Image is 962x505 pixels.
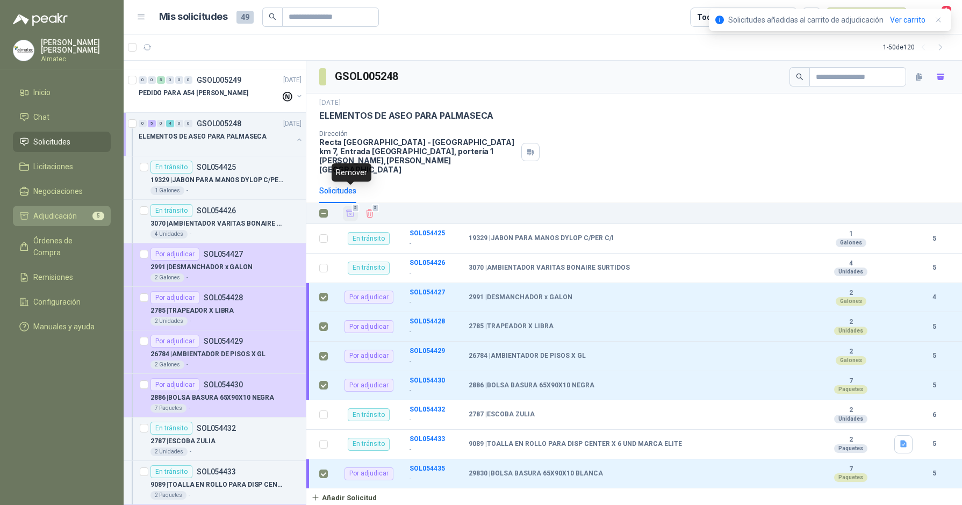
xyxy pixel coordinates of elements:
div: 0 [139,76,147,84]
div: En tránsito [348,232,390,245]
p: GSOL005249 [197,76,241,84]
a: Ver carrito [890,14,925,26]
b: 7 [814,377,888,386]
div: 1 - 50 de 120 [883,39,949,56]
span: info-circle [715,16,724,24]
div: En tránsito [150,422,192,435]
div: 0 [157,120,165,127]
a: Remisiones [13,267,111,287]
p: - [189,491,190,500]
a: Adjudicación5 [13,206,111,226]
div: En tránsito [150,465,192,478]
div: 2 Galones [150,273,184,282]
p: 19329 | JABON PARA MANOS DYLOP C/PER C/I [150,175,284,185]
b: SOL054433 [410,435,445,443]
p: 2886 | BOLSA BASURA 65X90X10 NEGRA [150,393,274,403]
div: Por adjudicar [344,379,393,392]
div: 0 [148,76,156,84]
p: 9089 | TOALLA EN ROLLO PARA DISP CENTER X 6 UND MARCA ELITE [150,480,284,490]
div: 2 Galones [150,360,184,369]
div: Por adjudicar [150,378,199,391]
div: 5 [148,120,156,127]
div: Galones [836,356,866,365]
p: 26784 | AMBIENTADOR DE PISOS X GL [150,349,265,359]
div: Por adjudicar [344,350,393,363]
span: 5 [352,204,360,212]
b: 2 [814,318,888,327]
span: Manuales y ayuda [33,321,95,333]
p: Dirección [319,130,517,138]
a: SOL054427 [410,288,445,296]
div: Solicitudes [319,185,356,197]
p: - [186,360,188,369]
div: 0 [175,76,183,84]
div: Unidades [834,268,867,276]
div: Por adjudicar [344,320,393,333]
p: PEDIDO PARA A54 [PERSON_NAME] [139,88,248,98]
a: 0 0 5 0 0 0 GSOL005249[DATE] PEDIDO PARA A54 [PERSON_NAME] [139,74,304,108]
button: Añadir [343,206,358,221]
span: 5 [371,204,379,212]
a: Órdenes de Compra [13,230,111,263]
p: 2785 | TRAPEADOR X LIBRA [150,306,234,316]
span: Remisiones [33,271,73,283]
a: SOL054432 [410,406,445,413]
img: Company Logo [13,40,34,61]
p: [PERSON_NAME] [PERSON_NAME] [41,39,111,54]
p: - [410,268,462,278]
div: En tránsito [348,408,390,421]
div: Paquetes [834,385,867,394]
div: Todas [697,11,720,23]
div: En tránsito [150,161,192,174]
div: Galones [836,239,866,247]
span: Adjudicación [33,210,77,222]
div: Por adjudicar [344,291,393,304]
p: SOL054429 [204,337,243,345]
p: - [410,385,462,395]
div: 0 [184,120,192,127]
a: SOL054425 [410,229,445,237]
div: Unidades [834,415,867,423]
span: Inicio [33,86,51,98]
p: - [410,474,462,484]
b: 4 [919,292,949,302]
a: Manuales y ayuda [13,316,111,337]
b: 5 [919,263,949,273]
span: 49 [236,11,254,24]
div: 4 [166,120,174,127]
div: 2 Unidades [150,317,188,326]
div: 2 Unidades [150,448,188,456]
a: Licitaciones [13,156,111,177]
span: Configuración [33,296,81,308]
span: 5 [92,212,104,220]
b: SOL054428 [410,318,445,325]
p: ELEMENTOS DE ASEO PARA PALMASECA [139,132,267,142]
div: Por adjudicar [150,248,199,261]
p: - [186,186,188,195]
div: En tránsito [348,438,390,451]
b: 2785 | TRAPEADOR X LIBRA [469,322,554,331]
p: GSOL005248 [197,120,241,127]
b: 2787 | ESCOBA ZULIA [469,410,535,419]
p: SOL054427 [204,250,243,258]
b: 2 [814,289,888,298]
p: - [189,404,190,413]
a: Por adjudicarSOL0544272991 |DESMANCHADOR x GALON2 Galones- [124,243,306,287]
p: SOL054430 [204,381,243,388]
a: Inicio [13,82,111,103]
b: SOL054426 [410,259,445,266]
div: Por adjudicar [344,467,393,480]
div: 1 Galones [150,186,184,195]
p: Recta [GEOGRAPHIC_DATA] - [GEOGRAPHIC_DATA] km 7, Entrada [GEOGRAPHIC_DATA], portería 1 [PERSON_N... [319,138,517,174]
span: 1 [941,5,952,15]
p: SOL054428 [204,294,243,301]
span: Órdenes de Compra [33,235,100,258]
p: [DATE] [283,119,301,129]
b: 3070 | AMBIENTADOR VARITAS BONAIRE SURTIDOS [469,264,630,272]
b: 2991 | DESMANCHADOR x GALON [469,293,572,302]
div: 7 Paquetes [150,404,186,413]
button: 1 [930,8,949,27]
b: 9089 | TOALLA EN ROLLO PARA DISP CENTER X 6 UND MARCA ELITE [469,440,682,449]
p: SOL054425 [197,163,236,171]
b: 2 [814,406,888,415]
